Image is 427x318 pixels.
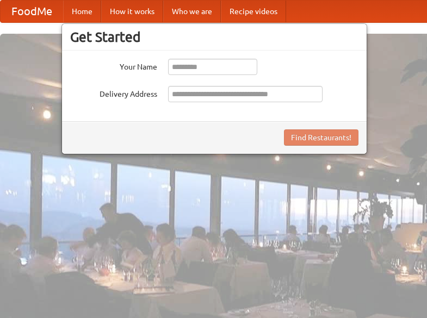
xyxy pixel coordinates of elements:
[70,86,157,99] label: Delivery Address
[284,129,358,146] button: Find Restaurants!
[70,59,157,72] label: Your Name
[101,1,163,22] a: How it works
[1,1,63,22] a: FoodMe
[163,1,221,22] a: Who we are
[70,29,358,45] h3: Get Started
[63,1,101,22] a: Home
[221,1,286,22] a: Recipe videos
